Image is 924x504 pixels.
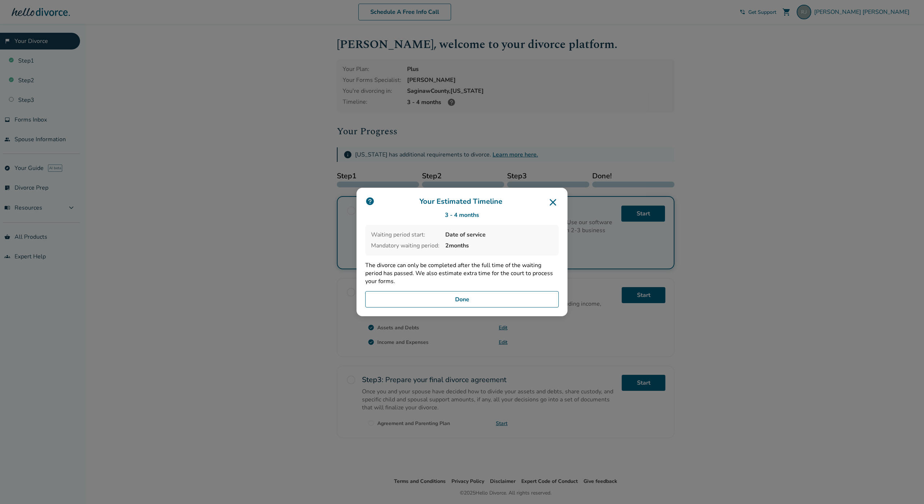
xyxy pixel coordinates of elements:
[371,231,439,239] span: Waiting period start:
[365,197,559,208] h3: Your Estimated Timeline
[365,211,559,219] div: 3 - 4 months
[365,197,375,206] img: icon
[888,469,924,504] iframe: Chat Widget
[365,261,559,285] p: The divorce can only be completed after the full time of the waiting period has passed. We also e...
[445,242,553,250] span: 2 months
[371,242,439,250] span: Mandatory waiting period:
[365,291,559,308] button: Done
[445,231,553,239] span: Date of service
